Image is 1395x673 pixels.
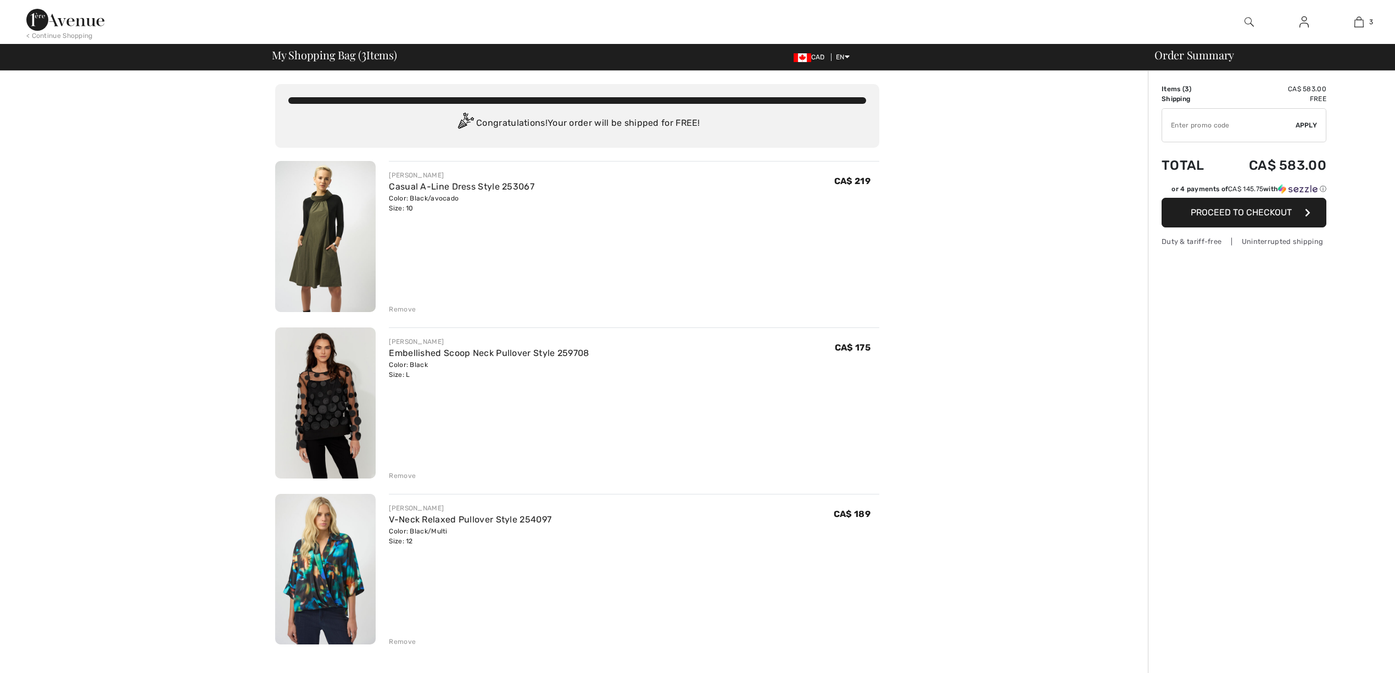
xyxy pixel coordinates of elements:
[835,342,871,353] span: CA$ 175
[1220,94,1326,104] td: Free
[1299,15,1309,29] img: My Info
[389,360,589,380] div: Color: Black Size: L
[272,49,397,60] span: My Shopping Bag ( Items)
[389,337,589,347] div: [PERSON_NAME]
[1162,236,1326,247] div: Duty & tariff-free | Uninterrupted shipping
[1185,85,1189,93] span: 3
[1162,94,1220,104] td: Shipping
[1278,184,1318,194] img: Sezzle
[1220,84,1326,94] td: CA$ 583.00
[1291,15,1318,29] a: Sign In
[1354,15,1364,29] img: My Bag
[389,170,534,180] div: [PERSON_NAME]
[389,514,551,525] a: V-Neck Relaxed Pullover Style 254097
[1162,147,1220,184] td: Total
[1228,185,1263,193] span: CA$ 145.75
[836,53,850,61] span: EN
[389,471,416,481] div: Remove
[288,113,866,135] div: Congratulations! Your order will be shipped for FREE!
[389,193,534,213] div: Color: Black/avocado Size: 10
[1220,147,1326,184] td: CA$ 583.00
[1369,17,1373,27] span: 3
[1296,120,1318,130] span: Apply
[389,526,551,546] div: Color: Black/Multi Size: 12
[1141,49,1388,60] div: Order Summary
[794,53,811,62] img: Canadian Dollar
[389,637,416,647] div: Remove
[361,47,366,61] span: 3
[1162,84,1220,94] td: Items ( )
[275,494,376,645] img: V-Neck Relaxed Pullover Style 254097
[389,503,551,513] div: [PERSON_NAME]
[834,176,871,186] span: CA$ 219
[389,181,534,192] a: Casual A-Line Dress Style 253067
[1191,207,1292,218] span: Proceed to Checkout
[389,304,416,314] div: Remove
[275,327,376,479] img: Embellished Scoop Neck Pullover Style 259708
[1332,15,1386,29] a: 3
[389,348,589,358] a: Embellished Scoop Neck Pullover Style 259708
[454,113,476,135] img: Congratulation2.svg
[834,509,871,519] span: CA$ 189
[794,53,829,61] span: CAD
[1171,184,1326,194] div: or 4 payments of with
[1245,15,1254,29] img: search the website
[26,9,104,31] img: 1ère Avenue
[1162,198,1326,227] button: Proceed to Checkout
[1162,184,1326,198] div: or 4 payments ofCA$ 145.75withSezzle Click to learn more about Sezzle
[1162,109,1296,142] input: Promo code
[26,31,93,41] div: < Continue Shopping
[275,161,376,312] img: Casual A-Line Dress Style 253067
